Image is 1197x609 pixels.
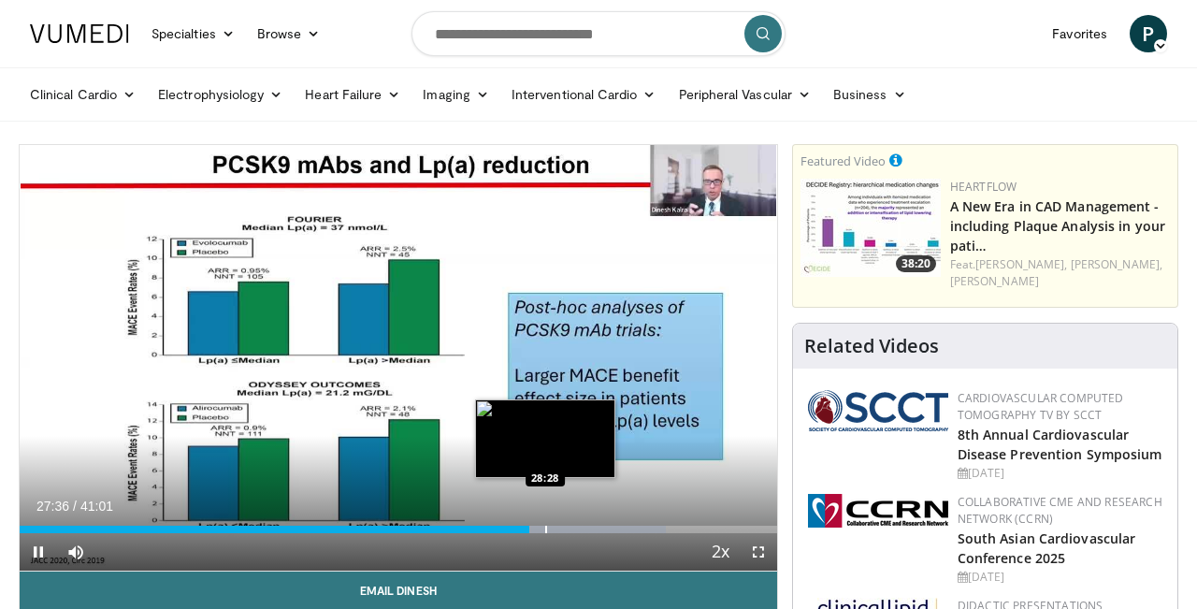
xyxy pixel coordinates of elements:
a: South Asian Cardiovascular Conference 2025 [958,529,1136,567]
span: 41:01 [80,499,113,514]
button: Pause [20,533,57,571]
img: VuMedi Logo [30,24,129,43]
img: 51a70120-4f25-49cc-93a4-67582377e75f.png.150x105_q85_autocrop_double_scale_upscale_version-0.2.png [808,390,948,431]
a: [PERSON_NAME], [1071,256,1162,272]
a: Specialties [140,15,246,52]
img: image.jpeg [475,399,615,478]
div: Progress Bar [20,526,777,533]
a: 8th Annual Cardiovascular Disease Prevention Symposium [958,426,1162,463]
span: 38:20 [896,255,936,272]
a: Interventional Cardio [500,76,668,113]
input: Search topics, interventions [411,11,786,56]
div: Feat. [950,256,1170,290]
a: Imaging [411,76,500,113]
a: Electrophysiology [147,76,294,113]
a: Favorites [1041,15,1118,52]
video-js: Video Player [20,145,777,572]
a: Collaborative CME and Research Network (CCRN) [958,494,1162,527]
img: 738d0e2d-290f-4d89-8861-908fb8b721dc.150x105_q85_crop-smart_upscale.jpg [800,179,941,277]
div: [DATE] [958,465,1162,482]
button: Fullscreen [740,533,777,571]
div: [DATE] [958,569,1162,586]
span: 27:36 [36,499,69,514]
button: Mute [57,533,94,571]
a: Clinical Cardio [19,76,147,113]
a: A New Era in CAD Management - including Plaque Analysis in your pati… [950,197,1165,254]
img: a04ee3ba-8487-4636-b0fb-5e8d268f3737.png.150x105_q85_autocrop_double_scale_upscale_version-0.2.png [808,494,948,528]
a: Browse [246,15,332,52]
small: Featured Video [800,152,886,169]
a: [PERSON_NAME] [950,273,1039,289]
button: Playback Rate [702,533,740,571]
a: [PERSON_NAME], [975,256,1067,272]
a: Business [822,76,917,113]
h4: Related Videos [804,335,939,357]
a: Heart Failure [294,76,411,113]
a: Heartflow [950,179,1017,195]
span: / [73,499,77,514]
a: P [1130,15,1167,52]
a: Email Dinesh [20,572,777,609]
a: Peripheral Vascular [668,76,822,113]
a: 38:20 [800,179,941,277]
a: Cardiovascular Computed Tomography TV by SCCT [958,390,1124,423]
